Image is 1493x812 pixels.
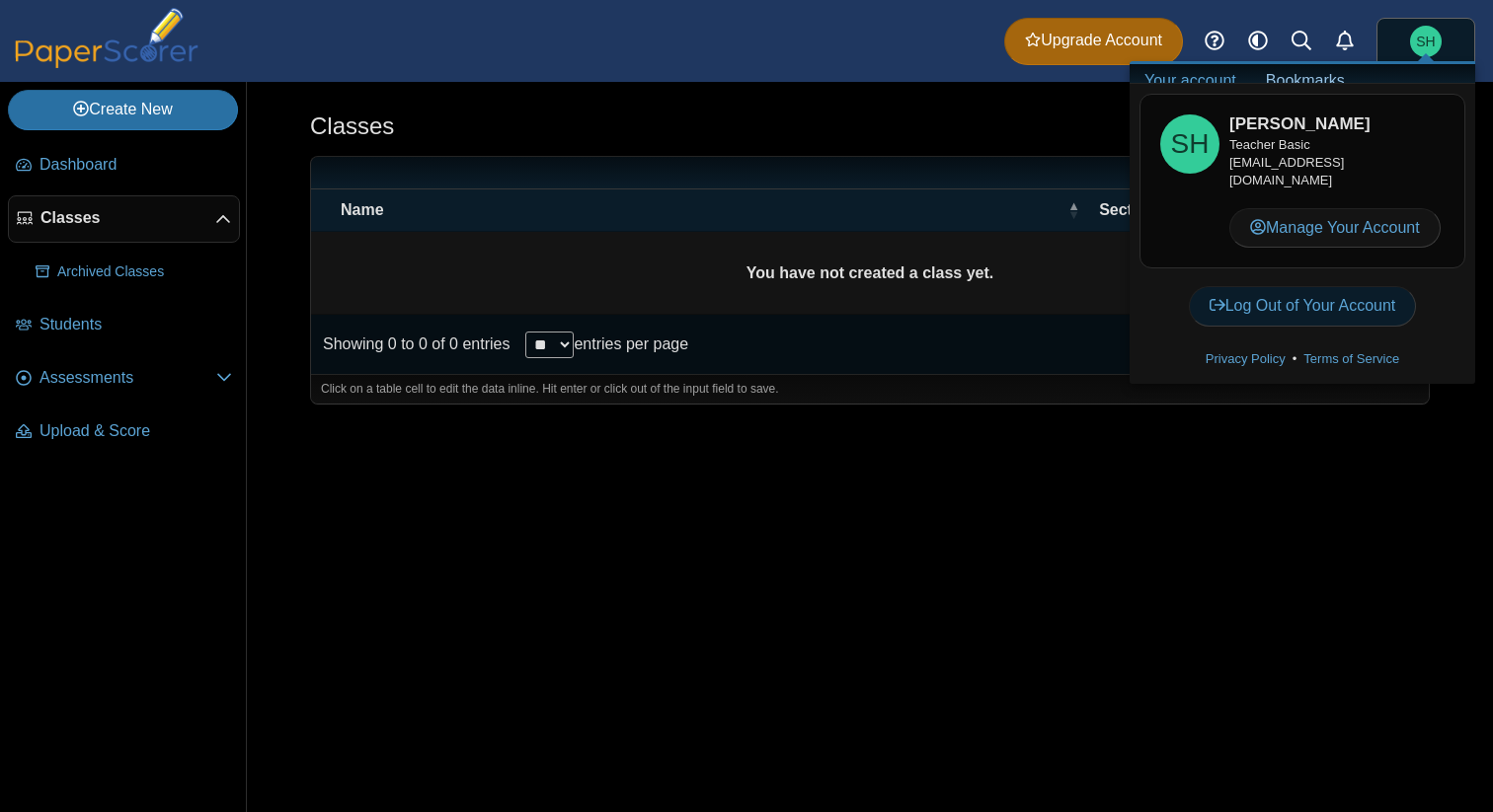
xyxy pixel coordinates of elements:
[1199,349,1293,369] a: Privacy Policy
[1297,349,1406,369] a: Terms of Service
[1004,18,1183,65] a: Upgrade Account
[746,264,993,281] b: You have not created a class yet.
[1229,137,1310,152] span: Teacher Basic
[1229,208,1441,248] a: Manage Your Account
[1099,199,1228,221] span: Section
[8,302,240,349] a: Students
[39,314,232,335] span: Students
[8,90,238,129] a: Create New
[311,315,510,374] div: Showing 0 to 0 of 0 entries
[28,249,240,296] a: Archived Classes
[1410,26,1442,57] span: Samantha Hoffmann
[39,420,232,442] span: Upload & Score
[39,367,216,389] span: Assessments
[341,199,1063,221] span: Name
[8,54,205,71] a: PaperScorer
[1229,136,1445,190] div: [EMAIL_ADDRESS][DOMAIN_NAME]
[310,110,394,143] h1: Classes
[574,335,688,352] label: entries per page
[1171,130,1210,158] span: Samantha Hoffmann
[57,262,232,282] span: Archived Classes
[311,374,1429,404] div: Click on a table cell to edit the data inline. Hit enter or click out of the input field to save.
[1376,18,1475,65] a: Samantha Hoffmann
[1251,64,1360,98] a: Bookmarks
[8,8,205,68] img: PaperScorer
[8,195,240,243] a: Classes
[8,142,240,189] a: Dashboard
[1323,20,1367,63] a: Alerts
[1139,344,1465,374] div: •
[1416,35,1435,48] span: Samantha Hoffmann
[8,355,240,403] a: Assessments
[39,154,232,176] span: Dashboard
[1067,200,1079,220] span: Name : Activate to invert sorting
[1025,30,1162,51] span: Upgrade Account
[1160,114,1219,174] span: Samantha Hoffmann
[8,408,240,456] a: Upload & Score
[1189,286,1417,326] a: Log Out of Your Account
[1229,112,1445,136] h3: [PERSON_NAME]
[1130,64,1251,98] a: Your account
[40,207,215,229] span: Classes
